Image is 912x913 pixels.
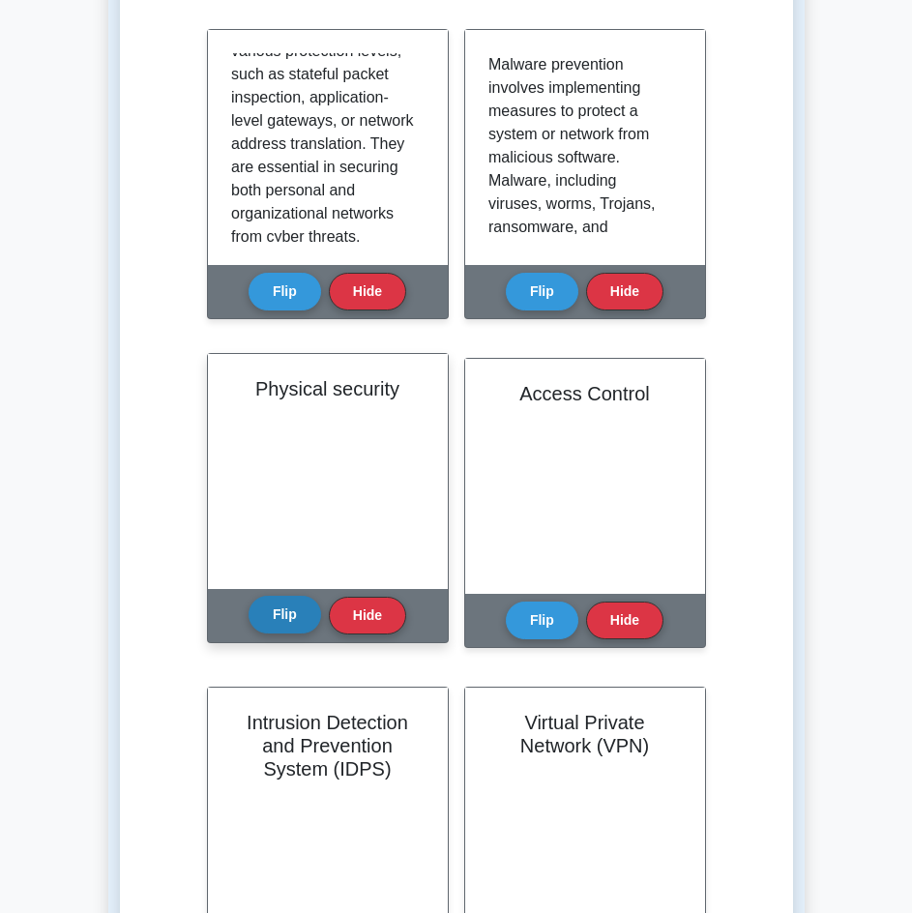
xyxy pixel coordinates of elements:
h2: Access Control [488,382,682,405]
button: Hide [586,273,663,310]
p: Malware prevention involves implementing measures to protect a system or network from malicious s... [488,53,674,657]
button: Hide [329,273,406,310]
button: Flip [506,602,578,639]
h2: Virtual Private Network (VPN) [488,711,682,757]
button: Hide [329,597,406,634]
button: Hide [586,602,663,639]
button: Flip [249,273,321,310]
h2: Physical security [231,377,425,400]
button: Flip [249,596,321,633]
h2: Intrusion Detection and Prevention System (IDPS) [231,711,425,780]
button: Flip [506,273,578,310]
